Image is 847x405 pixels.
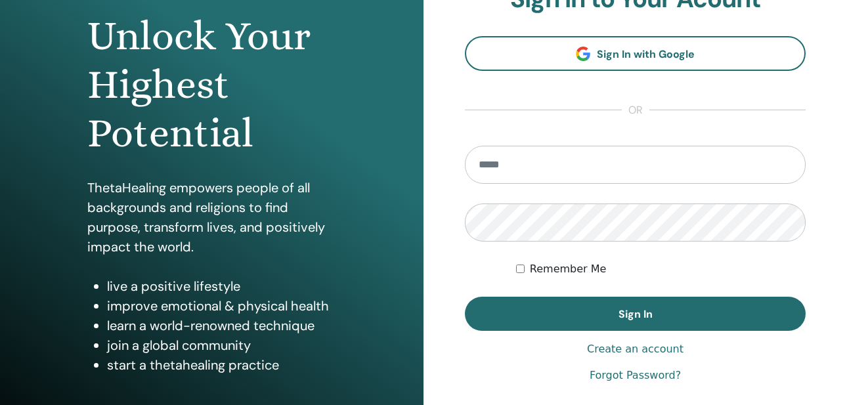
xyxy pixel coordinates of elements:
[107,276,337,296] li: live a positive lifestyle
[107,335,337,355] li: join a global community
[619,307,653,321] span: Sign In
[622,102,649,118] span: or
[590,368,681,383] a: Forgot Password?
[516,261,806,277] div: Keep me authenticated indefinitely or until I manually logout
[87,178,337,257] p: ThetaHealing empowers people of all backgrounds and religions to find purpose, transform lives, a...
[465,297,806,331] button: Sign In
[465,36,806,71] a: Sign In with Google
[107,316,337,335] li: learn a world-renowned technique
[597,47,695,61] span: Sign In with Google
[587,341,684,357] a: Create an account
[530,261,607,277] label: Remember Me
[107,355,337,375] li: start a thetahealing practice
[107,296,337,316] li: improve emotional & physical health
[87,12,337,158] h1: Unlock Your Highest Potential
